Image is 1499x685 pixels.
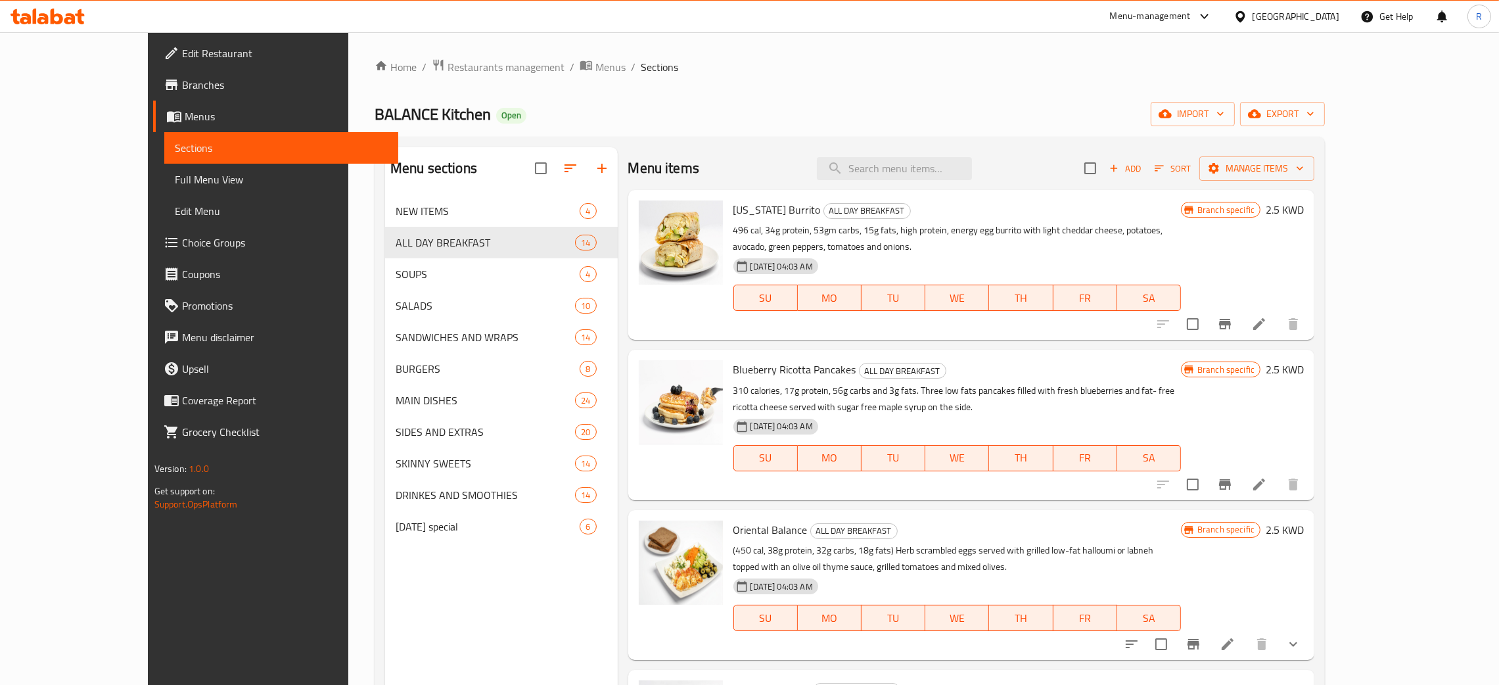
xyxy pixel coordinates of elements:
[1251,316,1267,332] a: Edit menu item
[1104,158,1146,179] button: Add
[396,519,580,534] div: Ramadan special
[182,392,388,408] span: Coverage Report
[1266,201,1304,219] h6: 2.5 KWD
[595,59,626,75] span: Menus
[1192,364,1260,376] span: Branch specific
[1110,9,1191,24] div: Menu-management
[733,520,808,540] span: Oriental Balance
[396,519,580,534] span: [DATE] special
[1151,158,1194,179] button: Sort
[396,203,580,219] span: NEW ITEMS
[1053,605,1117,631] button: FR
[432,59,565,76] a: Restaurants management
[1266,521,1304,539] h6: 2.5 KWD
[385,385,618,416] div: MAIN DISHES24
[1209,469,1241,500] button: Branch-specific-item
[527,154,555,182] span: Select all sections
[862,285,925,311] button: TU
[580,361,596,377] div: items
[739,448,793,467] span: SU
[164,132,398,164] a: Sections
[390,158,477,178] h2: Menu sections
[385,479,618,511] div: DRINKES AND SMOOTHIES14
[989,605,1053,631] button: TH
[1209,308,1241,340] button: Branch-specific-item
[803,448,856,467] span: MO
[639,201,723,285] img: California Burrito
[396,487,575,503] span: DRINKES AND SMOOTHIES
[385,511,618,542] div: [DATE] special6
[396,298,575,314] div: SALADS
[153,258,398,290] a: Coupons
[1076,154,1104,182] span: Select section
[575,298,596,314] div: items
[989,285,1053,311] button: TH
[641,59,678,75] span: Sections
[576,394,595,407] span: 24
[994,448,1048,467] span: TH
[182,77,388,93] span: Branches
[182,235,388,250] span: Choice Groups
[496,108,526,124] div: Open
[580,266,596,282] div: items
[1285,636,1301,652] svg: Show Choices
[580,59,626,76] a: Menus
[1122,289,1176,308] span: SA
[1117,445,1181,471] button: SA
[182,45,388,61] span: Edit Restaurant
[396,266,580,282] div: SOUPS
[182,424,388,440] span: Grocery Checklist
[931,609,984,628] span: WE
[396,456,575,471] span: SKINNY SWEETS
[925,285,989,311] button: WE
[1107,161,1143,176] span: Add
[1240,102,1325,126] button: export
[385,290,618,321] div: SALADS10
[396,424,575,440] span: SIDES AND EXTRAS
[733,360,856,379] span: Blueberry Ricotta Pancakes
[745,580,818,593] span: [DATE] 04:03 AM
[182,361,388,377] span: Upsell
[185,108,388,124] span: Menus
[576,458,595,470] span: 14
[859,363,946,379] div: ALL DAY BREAKFAST
[385,227,618,258] div: ALL DAY BREAKFAST14
[375,59,1325,76] nav: breadcrumb
[385,448,618,479] div: SKINNY SWEETS14
[575,456,596,471] div: items
[580,203,596,219] div: items
[385,258,618,290] div: SOUPS4
[1278,308,1309,340] button: delete
[1117,285,1181,311] button: SA
[575,329,596,345] div: items
[798,285,862,311] button: MO
[580,519,596,534] div: items
[175,172,388,187] span: Full Menu View
[396,361,580,377] span: BURGERS
[448,59,565,75] span: Restaurants management
[994,609,1048,628] span: TH
[153,227,398,258] a: Choice Groups
[824,203,910,218] span: ALL DAY BREAKFAST
[1059,609,1112,628] span: FR
[153,416,398,448] a: Grocery Checklist
[1151,102,1235,126] button: import
[153,37,398,69] a: Edit Restaurant
[733,605,798,631] button: SU
[576,237,595,249] span: 14
[385,353,618,385] div: BURGERS8
[154,483,215,500] span: Get support on:
[1147,630,1175,658] span: Select to update
[1278,628,1309,660] button: show more
[153,290,398,321] a: Promotions
[385,190,618,548] nav: Menu sections
[1178,628,1209,660] button: Branch-specific-item
[1192,523,1260,536] span: Branch specific
[396,235,575,250] div: ALL DAY BREAKFAST
[994,289,1048,308] span: TH
[576,300,595,312] span: 10
[989,445,1053,471] button: TH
